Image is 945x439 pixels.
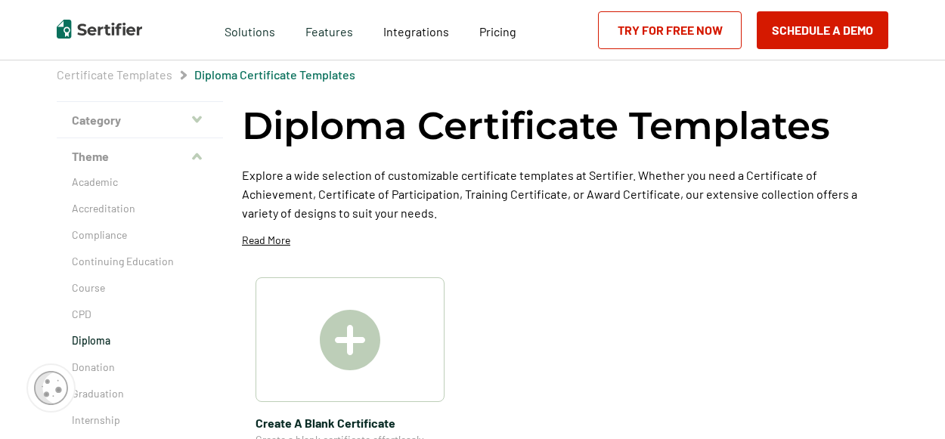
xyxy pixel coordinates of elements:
button: Theme [57,138,223,175]
img: Cookie Popup Icon [34,371,68,405]
iframe: Chat Widget [869,366,945,439]
p: Explore a wide selection of customizable certificate templates at Sertifier. Whether you need a C... [242,165,888,222]
span: Create A Blank Certificate [256,413,445,432]
span: Pricing [479,24,516,39]
a: Internship [72,413,208,428]
button: Category [57,102,223,138]
span: Solutions [225,20,275,39]
a: Integrations [383,20,449,39]
span: Integrations [383,24,449,39]
span: Features [305,20,353,39]
a: Donation [72,360,208,375]
button: Schedule a Demo [757,11,888,49]
a: Compliance [72,227,208,243]
a: Diploma Certificate Templates [194,67,355,82]
p: Read More [242,233,290,248]
a: Accreditation [72,201,208,216]
a: Graduation [72,386,208,401]
a: Certificate Templates [57,67,172,82]
a: Diploma [72,333,208,348]
a: Try for Free Now [598,11,742,49]
a: CPD [72,307,208,322]
a: Course [72,280,208,295]
h1: Diploma Certificate Templates [242,101,830,150]
a: Pricing [479,20,516,39]
img: Create A Blank Certificate [320,310,380,370]
img: Sertifier | Digital Credentialing Platform [57,20,142,39]
a: Academic [72,175,208,190]
div: Breadcrumb [57,67,355,82]
a: Continuing Education [72,254,208,269]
